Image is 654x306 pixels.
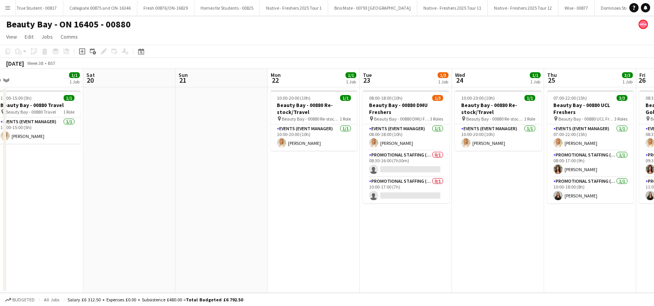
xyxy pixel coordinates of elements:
[6,33,17,40] span: View
[57,32,81,42] a: Comms
[25,60,45,66] span: Week 38
[417,0,488,15] button: Native - Freshers 2025 Tour 11
[3,32,20,42] a: View
[488,0,558,15] button: Native - Freshers 2025 Tour 12
[38,32,56,42] a: Jobs
[194,0,260,15] button: Homes for Students - 00825
[41,33,53,40] span: Jobs
[137,0,194,15] button: Fresh 00876/ON-16829
[6,59,24,67] div: [DATE]
[4,296,36,304] button: Budgeted
[42,297,61,303] span: All jobs
[328,0,417,15] button: Brio Mate - 00793 [GEOGRAPHIC_DATA]
[260,0,328,15] button: Native - Freshers 2025 Tour 1
[67,297,243,303] div: Salary £6 312.50 + Expenses £0.00 + Subsistence £480.00 =
[22,32,37,42] a: Edit
[63,0,137,15] button: Collegiate 00875 and ON-16346
[48,60,56,66] div: BST
[558,0,595,15] button: Wise - 00877
[12,297,35,303] span: Budgeted
[639,20,648,29] app-user-avatar: native Staffing
[6,19,131,30] h1: Beauty Bay - ON 16405 - 00880
[61,33,78,40] span: Comms
[10,0,63,15] button: True Student - 00817
[25,33,34,40] span: Edit
[186,297,243,303] span: Total Budgeted £6 792.50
